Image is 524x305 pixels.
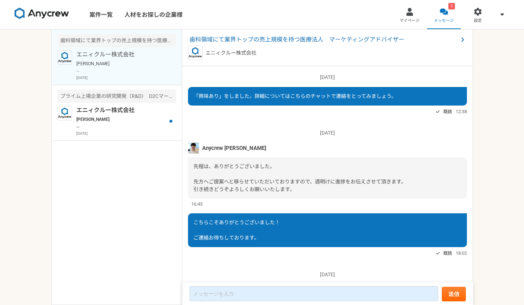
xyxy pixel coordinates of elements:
[442,287,466,301] button: 送信
[76,131,176,136] p: [DATE]
[57,34,176,47] div: 歯科領域にて業界トップの売上規模を持つ医療法人 マーケティングアドバイザー
[57,90,176,103] div: プライム上場企業の研究開発（R&D） D2Cマーケティング施策の実行・改善
[188,271,467,278] p: [DATE]
[76,50,166,59] p: エニィクルー株式会社
[474,18,482,24] span: 設定
[193,93,396,99] span: 「興味あり」をしました。詳細についてはこちらのチャットで連絡をとってみましょう。
[202,144,266,152] span: Anycrew [PERSON_NAME]
[189,35,458,44] span: 歯科領域にて業界トップの売上規模を持つ医療法人 マーケティングアドバイザー
[76,60,166,74] p: [PERSON_NAME] 本件、ご連絡が遅くなり、大変失礼いたしました。 [PERSON_NAME]へのご評価は高かったものの、一度、先方のプロジェクト自体クローズとなってしまい、今回、お見送...
[448,3,455,9] div: 1
[188,129,467,137] p: [DATE]
[456,250,467,257] span: 18:02
[434,18,454,24] span: メッセージ
[15,8,69,19] img: 8DqYSo04kwAAAAASUVORK5CYII=
[188,74,467,81] p: [DATE]
[443,107,452,116] span: 既読
[193,163,406,192] span: 先程は、ありがとうございました。 先方へご提案へと移らせていただいておりますので、週明けに進捗をお伝えさせて頂きます。 引き続きどうぞよろしくお願いいたします。
[188,143,199,154] img: %E3%83%95%E3%82%9A%E3%83%AD%E3%83%95%E3%82%A3%E3%83%BC%E3%83%AB%E7%94%BB%E5%83%8F%E3%81%AE%E3%82%...
[205,49,256,57] p: エニィクルー株式会社
[443,249,452,258] span: 既読
[76,116,166,129] p: [PERSON_NAME] こちら、ご返信が遅くなり、大変申し訳ございません。 本件ですが、先方にも状況を確認したところ、先立って自社経由で応募されていた人材がいたとのことで、今回は、そちらの人...
[76,75,176,80] p: [DATE]
[57,50,72,65] img: logo_text_blue_01.png
[400,18,420,24] span: マイページ
[57,106,72,120] img: logo_text_blue_01.png
[76,106,166,115] p: エニィクルー株式会社
[188,45,203,60] img: logo_text_blue_01.png
[191,201,203,207] span: 16:43
[193,219,280,241] span: こちらこそありがとうございました！ ご連絡お待ちしております。
[456,108,467,115] span: 12:38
